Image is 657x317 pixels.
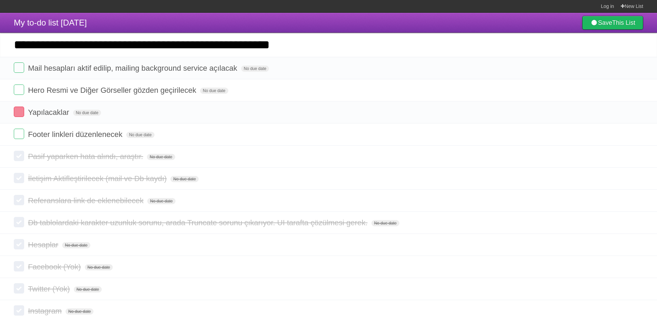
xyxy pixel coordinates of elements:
b: This List [612,19,635,26]
span: No due date [170,176,198,182]
label: Done [14,62,24,73]
span: Twitter (Yok) [28,285,71,293]
span: Facebook (Yok) [28,262,82,271]
label: Done [14,261,24,271]
label: Done [14,283,24,294]
label: Done [14,129,24,139]
span: No due date [371,220,399,226]
label: Done [14,107,24,117]
span: My to-do list [DATE] [14,18,87,27]
span: No due date [126,132,154,138]
span: Footer linkleri düzenlenecek [28,130,124,139]
span: Referanslara link de eklenebilecek [28,196,145,205]
span: No due date [66,308,93,315]
span: Hero Resmi ve Diğer Görseller gözden geçirilecek [28,86,198,95]
span: Instagram [28,307,63,315]
span: No due date [241,66,269,72]
a: SaveThis List [582,16,643,30]
span: No due date [200,88,228,94]
span: No due date [147,198,175,204]
span: Yapılacaklar [28,108,71,117]
span: No due date [73,110,101,116]
span: Hesaplar [28,240,60,249]
span: Db tablolardaki karakter uzunluk sorunu, arada Truncate sorunu çıkarıyor. UI tarafta çözülmesi ge... [28,218,369,227]
span: No due date [74,286,102,293]
span: Mail hesapları aktif edilip, mailing background service açılacak [28,64,239,72]
span: No due date [62,242,90,248]
span: Pasif yaparken hata alındı, araştır. [28,152,145,161]
label: Done [14,173,24,183]
label: Done [14,239,24,249]
label: Done [14,195,24,205]
label: Done [14,151,24,161]
span: İletişim Aktifleştirilecek (mail ve Db kaydı) [28,174,168,183]
label: Done [14,305,24,316]
span: No due date [147,154,175,160]
label: Done [14,85,24,95]
span: No due date [85,264,113,270]
label: Done [14,217,24,227]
